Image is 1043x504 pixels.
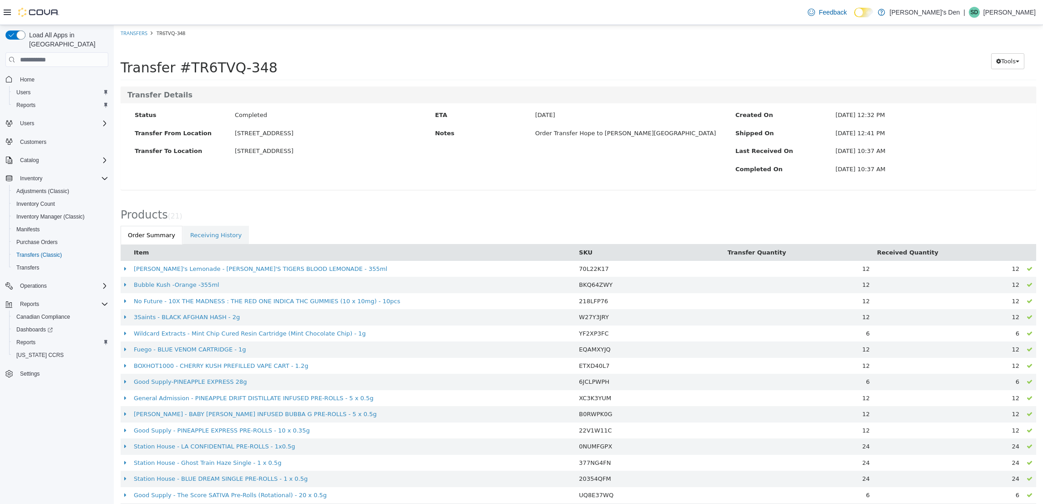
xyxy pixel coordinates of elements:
span: 24 [749,450,756,457]
span: 22V1W11C [465,402,498,409]
a: Good Supply - PINEAPPLE EXPRESS PRE-ROLLS - 10 x 0.35g [20,402,196,409]
button: Manifests [9,223,112,236]
label: ETA [314,86,415,95]
button: Adjustments (Classic) [9,185,112,198]
a: Users [13,87,34,98]
a: [US_STATE] CCRS [13,350,67,361]
span: Inventory Manager (Classic) [16,213,85,220]
a: Transfers [7,5,34,11]
span: 12 [898,273,906,280]
span: 12 [749,240,756,247]
span: 12 [749,289,756,295]
span: Settings [20,370,40,377]
span: 12 [749,273,756,280]
span: YF2XP3FC [465,305,495,312]
span: Inventory Count [16,200,55,208]
small: ( ) [54,187,69,195]
a: Station House - BLUE DREAM SINGLE PRE-ROLLS - 1 x 0.5g [20,450,194,457]
span: Transfers [16,264,39,271]
span: 6 [902,353,906,360]
a: Inventory Manager (Classic) [13,211,88,222]
span: Inventory [16,173,108,184]
span: Canadian Compliance [16,313,70,321]
span: 12 [898,386,906,392]
span: Transfers (Classic) [16,251,62,259]
span: ETXD40L7 [465,337,496,344]
a: Inventory Count [13,199,59,209]
span: 6 [752,305,756,312]
a: Transfers (Classic) [13,249,66,260]
span: TR6TVQ-348 [43,5,71,11]
span: 12 [749,256,756,263]
a: Settings [16,368,43,379]
button: Transfers (Classic) [9,249,112,261]
button: Tools [877,28,911,45]
span: Inventory Manager (Classic) [13,211,108,222]
a: BOXHOT1000 - CHERRY KUSH PREFILLED VAPE CART - 1.2g [20,337,194,344]
nav: Complex example [5,69,108,404]
a: Adjustments (Classic) [13,186,73,197]
div: [DATE] 12:41 PM [715,104,915,113]
span: Reports [20,300,39,308]
span: Transfer #TR6TVQ-348 [7,35,164,51]
span: B0RWPK0G [465,386,498,392]
p: [PERSON_NAME] [983,7,1036,18]
span: Operations [20,282,47,290]
span: Canadian Compliance [13,311,108,322]
a: Fuego - BLUE VENOM CARTRIDGE - 1g [20,321,132,328]
div: [STREET_ADDRESS] [114,104,314,113]
span: 12 [749,370,756,377]
label: Notes [314,104,415,113]
span: Reports [16,299,108,310]
span: 12 [749,402,756,409]
span: 12 [898,240,906,247]
button: Users [16,118,38,129]
a: Good Supply-PINEAPPLE EXPRESS 28g [20,353,133,360]
button: Inventory [16,173,46,184]
span: Customers [16,136,108,148]
button: Inventory [2,172,112,185]
a: Reports [13,100,39,111]
a: Purchase Orders [13,237,61,248]
span: Reports [16,102,35,109]
a: Station House - LA CONFIDENTIAL PRE-ROLLS - 1x0.5g [20,418,182,425]
span: Users [20,120,34,127]
label: Completed On [615,140,715,149]
button: Settings [2,367,112,380]
button: Home [2,72,112,86]
button: Transfers [9,261,112,274]
img: Cova [18,8,59,17]
label: Transfer To Location [14,122,114,131]
a: Feedback [804,3,850,21]
span: 12 [898,402,906,409]
label: Transfer From Location [14,104,114,113]
label: Last Received On [615,122,715,131]
div: Order Transfer Hope to [PERSON_NAME][GEOGRAPHIC_DATA] [415,104,615,113]
span: 6 [902,467,906,473]
button: Item [20,223,37,232]
div: Completed [114,86,314,95]
label: Status [14,86,114,95]
span: Dark Mode [854,17,855,18]
button: Purchase Orders [9,236,112,249]
span: Transfers [13,262,108,273]
span: Feedback [819,8,846,17]
button: SKU [465,223,481,232]
span: 70L22K17 [465,240,495,247]
span: Manifests [16,226,40,233]
a: Reports [13,337,39,348]
div: Shawn Dang [969,7,980,18]
a: Bubble Kush -Orange -355ml [20,256,106,263]
button: Catalog [2,154,112,167]
a: [PERSON_NAME]'s Lemonade - [PERSON_NAME]'S TIGERS BLOOD LEMONADE - 355ml [20,240,273,247]
span: Operations [16,280,108,291]
span: BKQ64ZWY [465,256,499,263]
a: No Future - 10X THE MADNESS : THE RED ONE INDICA THC GUMMIES (10 x 10mg) - 10pcs [20,273,286,280]
span: 12 [749,386,756,392]
span: Manifests [13,224,108,235]
h3: Transfer Details [14,66,916,74]
span: 24 [898,434,906,441]
span: SD [971,7,978,18]
p: [PERSON_NAME]'s Den [890,7,960,18]
span: EQAMXYJQ [465,321,496,328]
